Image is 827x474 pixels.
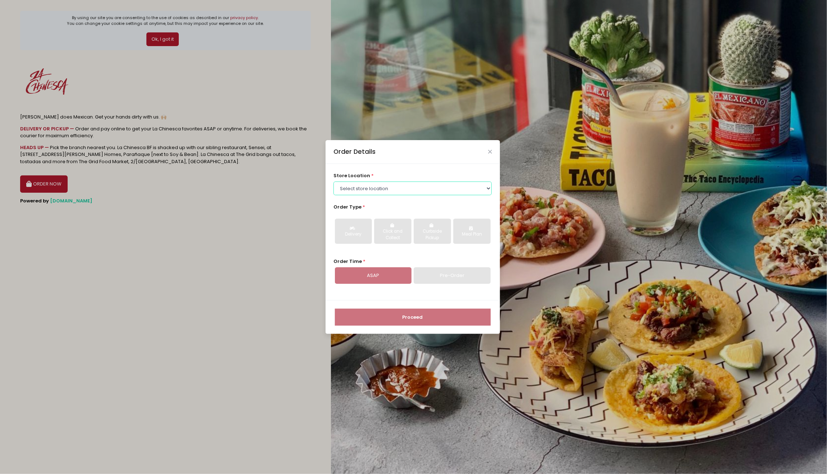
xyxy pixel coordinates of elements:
[333,172,370,179] span: store location
[340,231,367,238] div: Delivery
[453,219,490,244] button: Meal Plan
[333,147,376,156] div: Order Details
[374,219,411,244] button: Click and Collect
[379,228,406,241] div: Click and Collect
[419,228,446,241] div: Curbside Pickup
[335,309,491,326] button: Proceed
[333,258,362,265] span: Order Time
[335,219,372,244] button: Delivery
[333,204,362,210] span: Order Type
[488,150,492,153] button: Close
[458,231,485,238] div: Meal Plan
[414,219,451,244] button: Curbside Pickup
